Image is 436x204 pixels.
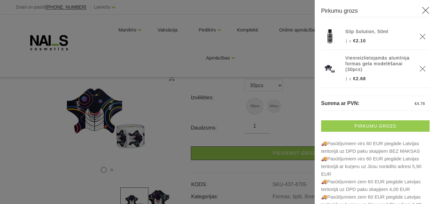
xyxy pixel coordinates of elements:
span: €2.68 [353,76,366,81]
span: 1 x [345,39,351,43]
a: Pirkumu grozs [321,120,430,132]
span: 4.78 [417,101,425,106]
a: Slip Solution, 50ml [345,29,388,34]
span: 1 x [345,77,351,81]
span: Summa ar PVN: [321,101,359,106]
a: Delete [419,66,426,72]
a: Vienreizlietojamās alumīnija formas gela modelēšanai (30pcs) [345,55,412,72]
span: € [415,101,417,106]
h3: Pirkumu grozs [321,6,430,17]
span: €2.10 [353,38,366,43]
a: Delete [419,33,426,40]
